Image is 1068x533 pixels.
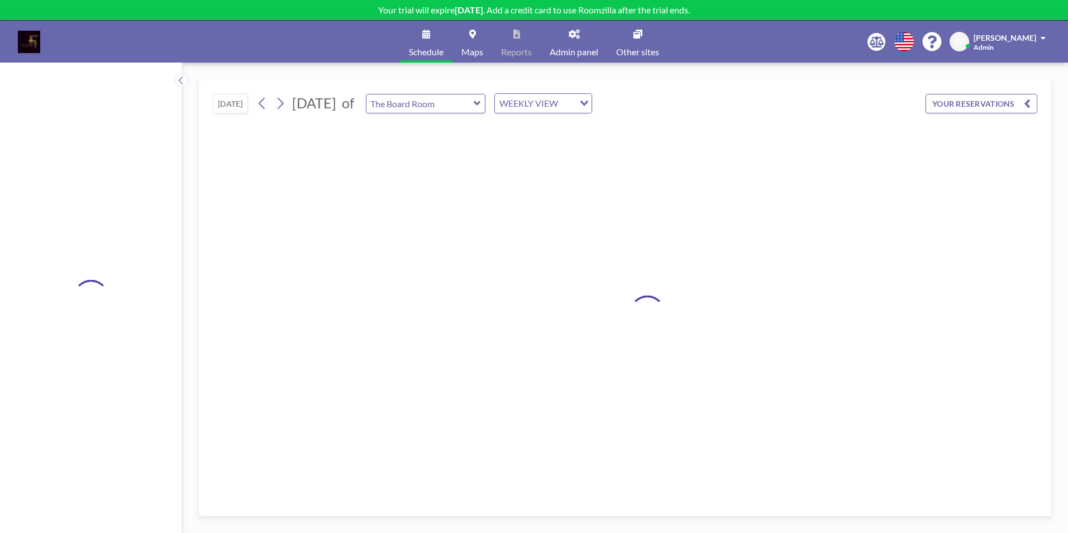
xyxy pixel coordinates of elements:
[492,21,541,63] a: Reports
[213,94,248,113] button: [DATE]
[955,37,965,47] span: BR
[561,96,573,111] input: Search for option
[18,31,40,53] img: organization-logo
[550,47,598,56] span: Admin panel
[926,94,1037,113] button: YOUR RESERVATIONS
[400,21,452,63] a: Schedule
[452,21,492,63] a: Maps
[974,43,994,51] span: Admin
[541,21,607,63] a: Admin panel
[455,4,483,15] b: [DATE]
[974,33,1036,42] span: [PERSON_NAME]
[292,94,336,111] span: [DATE]
[501,47,532,56] span: Reports
[409,47,444,56] span: Schedule
[342,94,354,112] span: of
[366,94,474,113] input: The Board Room
[461,47,483,56] span: Maps
[495,94,592,113] div: Search for option
[497,96,560,111] span: WEEKLY VIEW
[607,21,668,63] a: Other sites
[616,47,659,56] span: Other sites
